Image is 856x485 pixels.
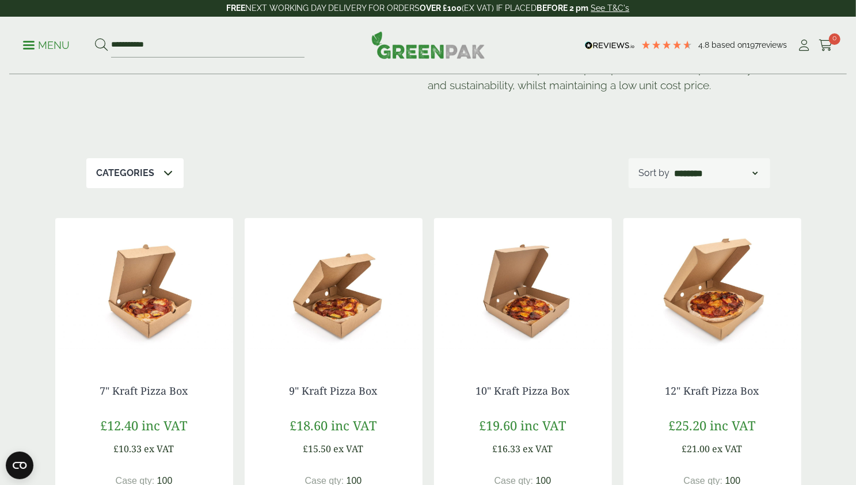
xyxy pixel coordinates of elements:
span: ex VAT [334,442,364,455]
strong: BEFORE 2 pm [537,3,589,13]
span: £18.60 [290,417,328,434]
span: 4.8 [698,40,712,49]
span: inc VAT [521,417,566,434]
span: £16.33 [493,442,521,455]
i: My Account [797,40,812,51]
a: 12" Kraft Pizza Box [665,384,759,398]
a: 9" Kraft Pizza Box [290,384,378,398]
div: 4.79 Stars [641,40,693,50]
span: inc VAT [332,417,377,434]
p: Categories [97,166,155,180]
img: 9.5 [245,218,423,362]
a: 7" Kraft Pizza Box [100,384,188,398]
span: reviews [759,40,787,49]
a: 10" Kraft Pizza Box [476,384,570,398]
span: 0 [829,33,840,45]
img: REVIEWS.io [585,41,635,49]
img: 12.5 [623,218,801,362]
span: 197 [747,40,759,49]
span: £25.20 [669,417,707,434]
span: ex VAT [523,442,553,455]
a: 0 [819,37,833,54]
span: inc VAT [142,417,188,434]
span: Based on [712,40,747,49]
select: Shop order [672,166,760,180]
button: Open CMP widget [6,452,33,479]
strong: FREE [227,3,246,13]
span: £19.60 [480,417,518,434]
span: £10.33 [114,442,142,455]
p: Menu [23,39,70,52]
a: Menu [23,39,70,50]
span: £15.50 [303,442,332,455]
img: GreenPak Supplies [371,31,485,59]
span: ex VAT [713,442,743,455]
img: 7.5 [55,218,233,362]
span: £12.40 [101,417,139,434]
strong: OVER £100 [420,3,462,13]
a: See T&C's [591,3,630,13]
i: Cart [819,40,833,51]
span: £21.00 [682,442,710,455]
span: ex VAT [144,442,174,455]
img: 10.5 [434,218,612,362]
p: Sort by [639,166,670,180]
span: inc VAT [710,417,756,434]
